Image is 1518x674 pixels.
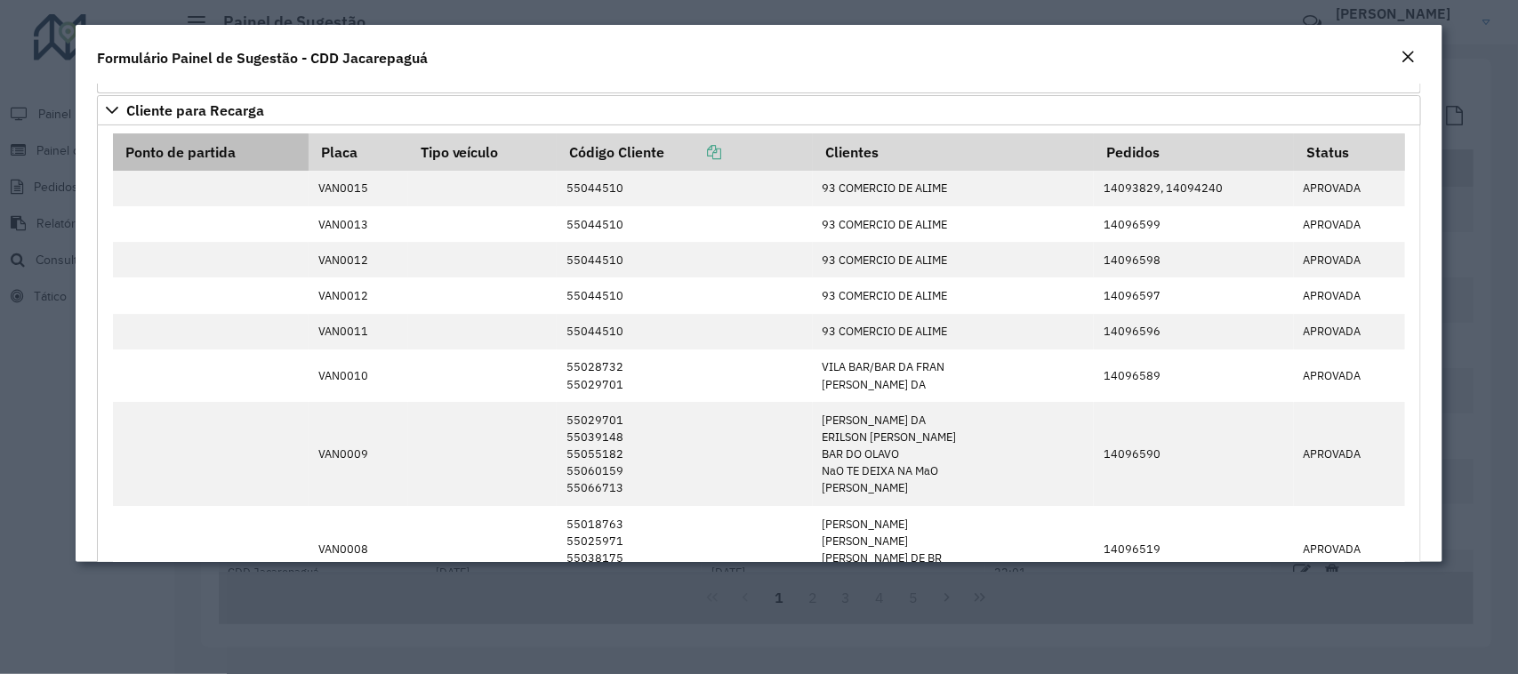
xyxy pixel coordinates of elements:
th: Código Cliente [557,133,813,171]
td: APROVADA [1294,349,1405,402]
td: APROVADA [1294,314,1405,349]
td: 14096597 [1094,277,1294,313]
td: VAN0013 [309,206,408,242]
td: 55044510 [557,314,813,349]
td: 93 COMERCIO DE ALIME [813,277,1094,313]
td: 93 COMERCIO DE ALIME [813,171,1094,206]
button: Close [1396,46,1421,69]
td: [PERSON_NAME] [PERSON_NAME] [PERSON_NAME] DE BR [PERSON_NAME] [813,506,1094,593]
em: Fechar [1402,50,1416,64]
td: VAN0008 [309,506,408,593]
th: Placa [309,133,408,171]
td: VAN0010 [309,349,408,402]
td: VAN0011 [309,314,408,349]
td: [PERSON_NAME] DA ERILSON [PERSON_NAME] BAR DO OLAVO NaO TE DEIXA NA MaO [PERSON_NAME] [813,402,1094,506]
span: Cliente para Recarga [126,103,264,117]
td: 55018763 55025971 55038175 55042797 [557,506,813,593]
td: VAN0015 [309,171,408,206]
td: 55029701 55039148 55055182 55060159 55066713 [557,402,813,506]
td: 55044510 [557,206,813,242]
td: 55044510 [557,242,813,277]
th: Status [1294,133,1405,171]
td: 55028732 55029701 [557,349,813,402]
td: APROVADA [1294,277,1405,313]
td: 14096589 [1094,349,1294,402]
td: APROVADA [1294,242,1405,277]
th: Tipo veículo [408,133,557,171]
th: Pedidos [1094,133,1294,171]
td: 93 COMERCIO DE ALIME [813,314,1094,349]
td: APROVADA [1294,171,1405,206]
td: APROVADA [1294,206,1405,242]
h4: Formulário Painel de Sugestão - CDD Jacarepaguá [97,47,428,68]
td: VAN0012 [309,242,408,277]
td: VILA BAR/BAR DA FRAN [PERSON_NAME] DA [813,349,1094,402]
td: 14096598 [1094,242,1294,277]
a: Cliente para Recarga [97,95,1420,125]
td: 14096590 [1094,402,1294,506]
td: VAN0012 [309,277,408,313]
td: APROVADA [1294,506,1405,593]
th: Clientes [813,133,1094,171]
a: Copiar [664,143,721,161]
td: 14096599 [1094,206,1294,242]
td: APROVADA [1294,402,1405,506]
td: 93 COMERCIO DE ALIME [813,242,1094,277]
td: 14093829, 14094240 [1094,171,1294,206]
th: Ponto de partida [113,133,309,171]
td: 55044510 [557,171,813,206]
td: 93 COMERCIO DE ALIME [813,206,1094,242]
td: VAN0009 [309,402,408,506]
td: 55044510 [557,277,813,313]
td: 14096596 [1094,314,1294,349]
td: 14096519 [1094,506,1294,593]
